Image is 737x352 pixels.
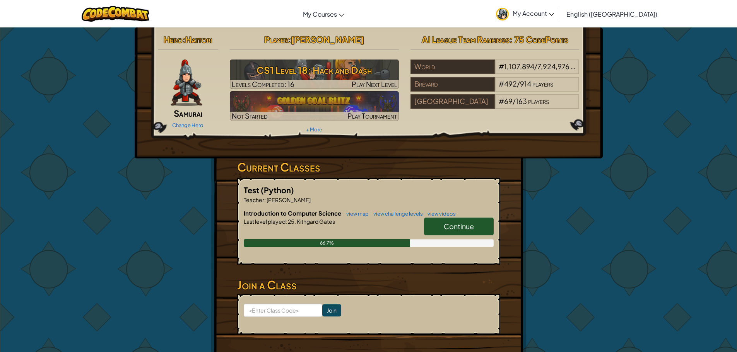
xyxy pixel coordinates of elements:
[164,34,182,45] span: Hero
[410,60,495,74] div: World
[264,34,288,45] span: Player
[172,122,203,128] a: Change Hero
[171,60,202,106] img: samurai.pose.png
[296,218,335,225] span: Kithgard Gates
[516,97,527,105] span: 163
[303,10,337,18] span: My Courses
[299,3,348,24] a: My Courses
[410,102,580,111] a: [GEOGRAPHIC_DATA]#69/163players
[444,222,474,231] span: Continue
[266,196,311,203] span: [PERSON_NAME]
[352,80,397,88] span: Play Next Level
[410,77,495,92] div: Brevard
[496,8,509,20] img: avatar
[499,62,504,71] span: #
[410,94,495,109] div: [GEOGRAPHIC_DATA]
[504,62,534,71] span: 1,107,894
[174,108,202,119] span: Samurai
[513,9,554,17] span: My Account
[288,34,291,45] span: :
[230,60,399,89] a: Play Next Level
[504,97,513,105] span: 69
[291,34,364,45] span: [PERSON_NAME]
[410,84,580,93] a: Brevard#492/914players
[286,218,287,225] span: :
[264,196,266,203] span: :
[232,111,268,120] span: Not Started
[244,185,261,195] span: Test
[244,304,322,317] input: <Enter Class Code>
[261,185,294,195] span: (Python)
[492,2,558,26] a: My Account
[563,3,661,24] a: English ([GEOGRAPHIC_DATA])
[182,34,185,45] span: :
[369,211,423,217] a: view challenge levels
[513,97,516,105] span: /
[244,209,342,217] span: Introduction to Computer Science
[510,34,568,45] span: : 75 CodePoints
[230,60,399,89] img: CS1 Level 18: Hack and Dash
[424,211,456,217] a: view videos
[244,239,410,247] div: 66.7%
[528,97,549,105] span: players
[306,126,322,133] a: + More
[230,91,399,121] img: Golden Goal
[244,218,286,225] span: Last level played
[322,304,341,316] input: Join
[504,79,517,88] span: 492
[410,67,580,76] a: World#1,107,894/7,924,976players
[185,34,212,45] span: Hattori
[520,79,531,88] span: 914
[499,79,504,88] span: #
[342,211,369,217] a: view map
[534,62,537,71] span: /
[532,79,553,88] span: players
[237,158,500,176] h3: Current Classes
[347,111,397,120] span: Play Tournament
[237,276,500,294] h3: Join a Class
[566,10,657,18] span: English ([GEOGRAPHIC_DATA])
[287,218,296,225] span: 25.
[230,61,399,79] h3: CS1 Level 18: Hack and Dash
[230,91,399,121] a: Not StartedPlay Tournament
[537,62,569,71] span: 7,924,976
[517,79,520,88] span: /
[499,97,504,105] span: #
[244,196,264,203] span: Teacher
[82,6,149,22] img: CodeCombat logo
[422,34,510,45] span: AI League Team Rankings
[232,80,294,88] span: Levels Completed: 16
